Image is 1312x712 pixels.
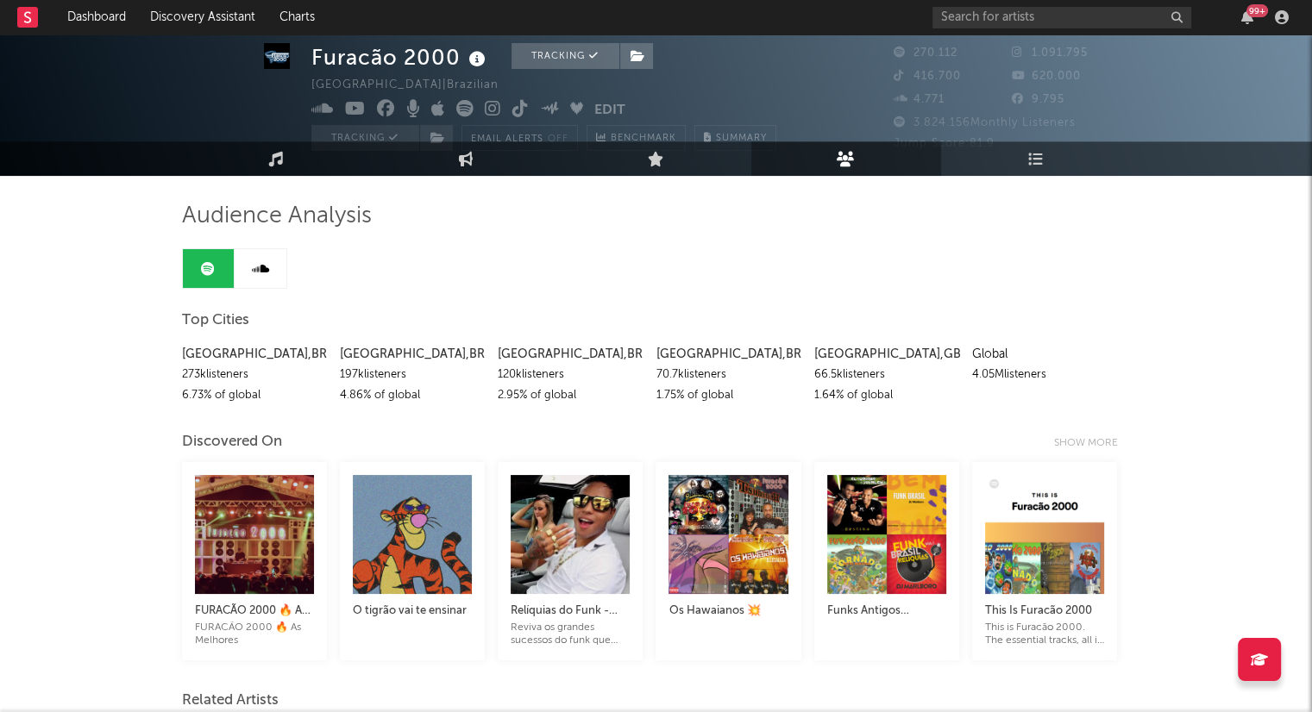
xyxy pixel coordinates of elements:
[498,365,643,385] div: 120k listeners
[1012,94,1064,105] span: 9.795
[195,621,314,647] div: FURACÃO 2000 🔥 As Melhores
[587,125,686,151] a: Benchmark
[594,100,625,122] button: Edit
[985,601,1104,621] div: This Is Furacão 2000
[894,71,961,82] span: 416.700
[340,385,485,406] div: 4.86 % of global
[814,385,959,406] div: 1.64 % of global
[498,344,643,365] div: [GEOGRAPHIC_DATA] , BR
[311,43,490,72] div: Furacão 2000
[656,344,800,365] div: [GEOGRAPHIC_DATA] , BR
[716,134,767,143] span: Summary
[511,601,630,621] div: Relíquias do Funk - 2009, 2010, 2011, 2012, 2013, 2014, 2015, 2016
[353,584,472,634] a: O tigrão vai te ensinar
[894,94,945,105] span: 4.771
[182,690,279,711] span: Related Artists
[814,344,959,365] div: [GEOGRAPHIC_DATA] , GB
[827,584,946,634] a: Funks Antigos 80/90/00
[182,365,327,385] div: 273k listeners
[1054,433,1131,453] div: Show more
[694,125,776,151] button: Summary
[827,601,946,621] div: Funks Antigos 80/90/00
[182,310,249,331] span: Top Cities
[1012,71,1081,82] span: 620.000
[182,344,327,365] div: [GEOGRAPHIC_DATA] , BR
[1246,4,1268,17] div: 99 +
[1241,10,1253,24] button: 99+
[656,365,800,385] div: 70.7k listeners
[182,432,282,453] div: Discovered On
[311,75,518,96] div: [GEOGRAPHIC_DATA] | Brazilian
[340,365,485,385] div: 197k listeners
[340,344,485,365] div: [GEOGRAPHIC_DATA] , BR
[195,584,314,647] a: FURACÃO 2000 🔥 As MelhoresFURACÃO 2000 🔥 As Melhores
[669,601,788,621] div: Os Hawaianos 💥
[182,385,327,406] div: 6.73 % of global
[656,385,800,406] div: 1.75 % of global
[511,584,630,647] a: Relíquias do Funk - 2009, 2010, 2011, 2012, 2013, 2014, 2015, 2016Reviva os grandes sucessos do f...
[972,344,1117,365] div: Global
[611,128,676,149] span: Benchmark
[985,584,1104,647] a: This Is Furacão 2000This is Furacão 2000. The essential tracks, all in one playlist.
[972,365,1117,385] div: 4.05M listeners
[461,125,578,151] button: Email AlertsOff
[669,584,788,634] a: Os Hawaianos 💥
[498,385,643,406] div: 2.95 % of global
[182,206,372,227] span: Audience Analysis
[311,125,419,151] button: Tracking
[548,134,568,144] em: Off
[353,601,472,621] div: O tigrão vai te ensinar
[894,47,957,59] span: 270.112
[511,621,630,647] div: Reviva os grandes sucessos do funk que marcaram época! As mais tocadas da época - Funks nostálgic...
[985,621,1104,647] div: This is Furacão 2000. The essential tracks, all in one playlist.
[894,117,1076,128] span: 3.824.156 Monthly Listeners
[814,365,959,385] div: 66.5k listeners
[195,601,314,621] div: FURACÃO 2000 🔥 As Melhores
[512,43,619,69] button: Tracking
[894,138,995,149] span: Jump Score: 81.9
[932,7,1191,28] input: Search for artists
[1012,47,1088,59] span: 1.091.795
